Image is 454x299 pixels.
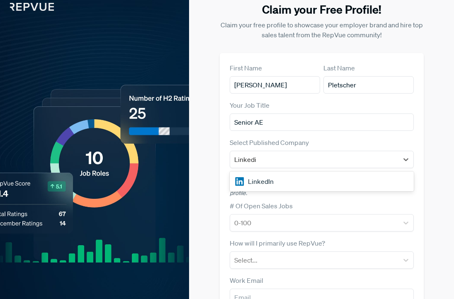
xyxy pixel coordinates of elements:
[230,137,309,147] label: Select Published Company
[323,76,414,94] input: Last Name
[235,176,245,186] img: LinkedIn
[230,201,293,211] label: # Of Open Sales Jobs
[230,173,414,190] div: LinkedIn
[230,113,414,131] input: Title
[230,275,263,285] label: Work Email
[220,20,424,40] p: Claim your free profile to showcase your employer brand and hire top sales talent from the RepVue...
[220,3,424,17] h3: Claim your Free Profile!
[230,238,325,248] label: How will I primarily use RepVue?
[230,76,320,94] input: First Name
[230,63,262,73] label: First Name
[323,63,355,73] label: Last Name
[230,100,269,110] label: Your Job Title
